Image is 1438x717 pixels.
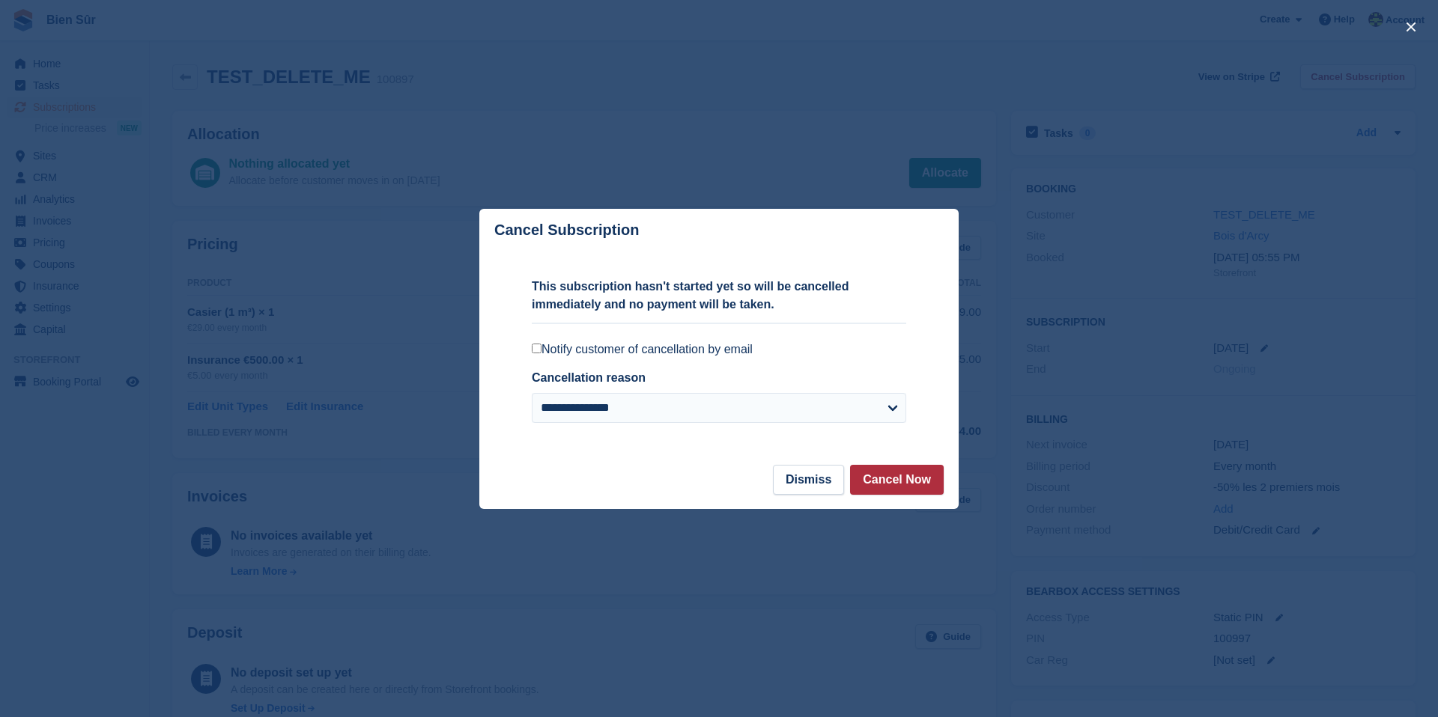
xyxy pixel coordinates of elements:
label: Cancellation reason [532,371,646,384]
button: close [1399,15,1423,39]
button: Cancel Now [850,465,944,495]
button: Dismiss [773,465,844,495]
input: Notify customer of cancellation by email [532,344,541,353]
p: Cancel Subscription [494,222,639,239]
label: Notify customer of cancellation by email [532,342,906,357]
p: This subscription hasn't started yet so will be cancelled immediately and no payment will be taken. [532,278,906,314]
